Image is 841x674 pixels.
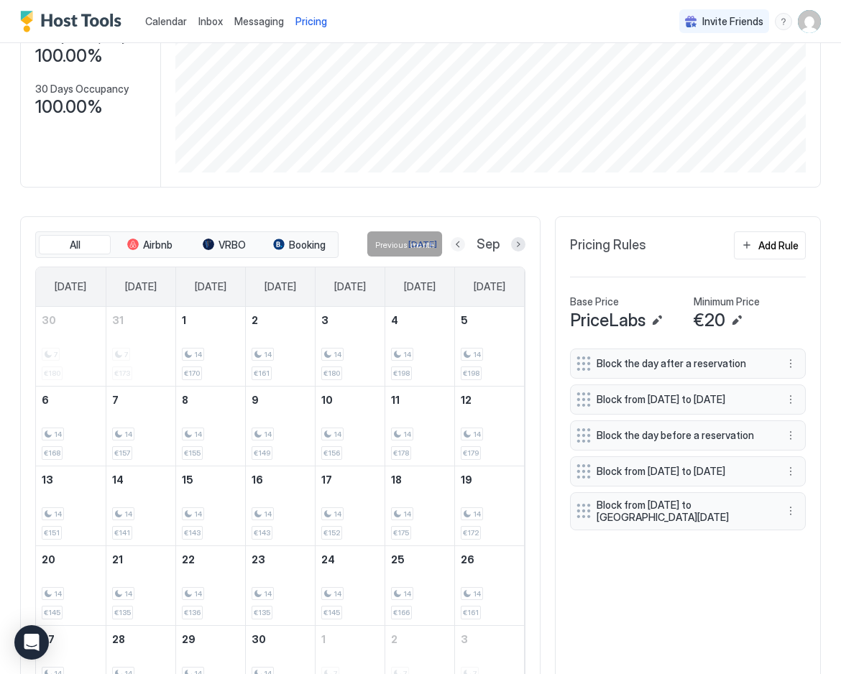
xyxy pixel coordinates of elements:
div: menu [782,427,799,444]
span: Previous month [375,239,433,249]
a: September 15, 2026 [176,466,245,493]
span: €156 [323,448,340,458]
span: 12 [461,394,472,406]
span: 14 [54,509,62,519]
span: 18 [391,474,402,486]
a: Tuesday [180,267,241,306]
span: 20 [42,553,55,565]
span: €161 [463,608,479,617]
span: €20 [694,310,725,331]
td: September 14, 2026 [106,466,175,545]
span: 19 [461,474,472,486]
span: [DATE] [334,280,366,293]
td: September 24, 2026 [315,545,385,625]
span: €141 [114,528,130,537]
button: More options [782,427,799,444]
span: €143 [254,528,270,537]
span: 4 [391,314,398,326]
a: September 29, 2026 [176,626,245,652]
span: 14 [124,430,132,439]
a: October 1, 2026 [316,626,385,652]
button: Airbnb [114,235,185,255]
span: 30 Days Occupancy [35,83,129,96]
a: Host Tools Logo [20,11,128,32]
td: September 9, 2026 [245,386,315,466]
span: 31 [112,314,124,326]
span: Block from [DATE] to [DATE] [597,393,768,406]
span: 14 [124,589,132,599]
td: September 2, 2026 [245,307,315,387]
span: Pricing Rules [570,237,646,254]
span: [DATE] [404,280,436,293]
span: [DATE] [55,280,86,293]
span: €172 [463,528,479,537]
span: 11 [391,394,400,406]
span: 2 [391,633,397,645]
a: September 7, 2026 [106,387,175,413]
a: August 31, 2026 [106,307,175,333]
button: Previous month [451,237,465,251]
a: Thursday [320,267,380,306]
a: September 23, 2026 [246,546,315,573]
a: September 9, 2026 [246,387,315,413]
span: 14 [264,509,272,519]
a: Inbox [198,14,223,29]
span: €166 [393,608,410,617]
a: Wednesday [250,267,311,306]
span: Calendar [145,15,187,27]
a: September 8, 2026 [176,387,245,413]
span: Minimum Price [694,295,760,308]
td: September 13, 2026 [36,466,106,545]
button: All [39,235,111,255]
a: Monday [111,267,171,306]
td: September 23, 2026 [245,545,315,625]
span: Sep [477,236,500,253]
td: September 8, 2026 [175,386,245,466]
div: Open Intercom Messenger [14,625,49,660]
td: August 31, 2026 [106,307,175,387]
button: VRBO [188,235,260,255]
span: €178 [393,448,409,458]
span: [DATE] [474,280,505,293]
span: Airbnb [143,239,173,251]
span: Base Price [570,295,619,308]
span: [DATE] [125,280,157,293]
span: €179 [463,448,479,458]
span: 14 [194,430,202,439]
span: PriceLabs [570,310,645,331]
a: September 25, 2026 [385,546,454,573]
span: Block the day before a reservation [597,429,768,442]
a: Saturday [459,267,520,306]
span: All [70,239,81,251]
span: 22 [182,553,195,565]
a: September 17, 2026 [316,466,385,493]
td: September 12, 2026 [454,386,524,466]
a: September 1, 2026 [176,307,245,333]
span: Pricing [295,15,327,28]
a: Messaging [234,14,284,29]
button: More options [782,355,799,372]
span: €136 [184,608,201,617]
span: 14 [112,474,124,486]
div: menu [782,502,799,520]
td: September 3, 2026 [315,307,385,387]
a: September 4, 2026 [385,307,454,333]
a: September 24, 2026 [316,546,385,573]
span: 24 [321,553,335,565]
span: 15 [182,474,193,486]
td: September 1, 2026 [175,307,245,387]
span: €168 [44,448,60,458]
span: €151 [44,528,60,537]
span: €198 [393,369,410,378]
span: €149 [254,448,270,458]
a: September 11, 2026 [385,387,454,413]
a: September 22, 2026 [176,546,245,573]
span: 6 [42,394,49,406]
span: 1 [321,633,326,645]
span: 29 [182,633,196,645]
span: Block the day after a reservation [597,357,768,370]
span: €145 [323,608,340,617]
a: September 3, 2026 [316,307,385,333]
span: 14 [54,589,62,599]
span: 3 [321,314,328,326]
